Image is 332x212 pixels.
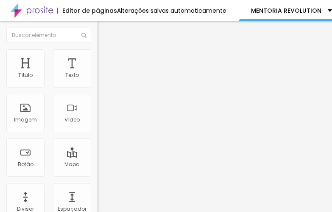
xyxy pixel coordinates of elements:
[18,161,33,167] div: Botão
[58,206,86,212] div: Espaçador
[57,8,117,14] div: Editor de páginas
[65,72,79,78] div: Texto
[17,206,34,212] div: Divisor
[18,72,33,78] div: Título
[64,161,80,167] div: Mapa
[64,117,80,123] div: Vídeo
[117,8,226,14] div: Alterações salvas automaticamente
[251,8,321,14] p: MENTORIA REVOLUTION
[6,28,91,43] input: Buscar elemento
[81,33,86,38] img: Icone
[14,117,37,123] div: Imagem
